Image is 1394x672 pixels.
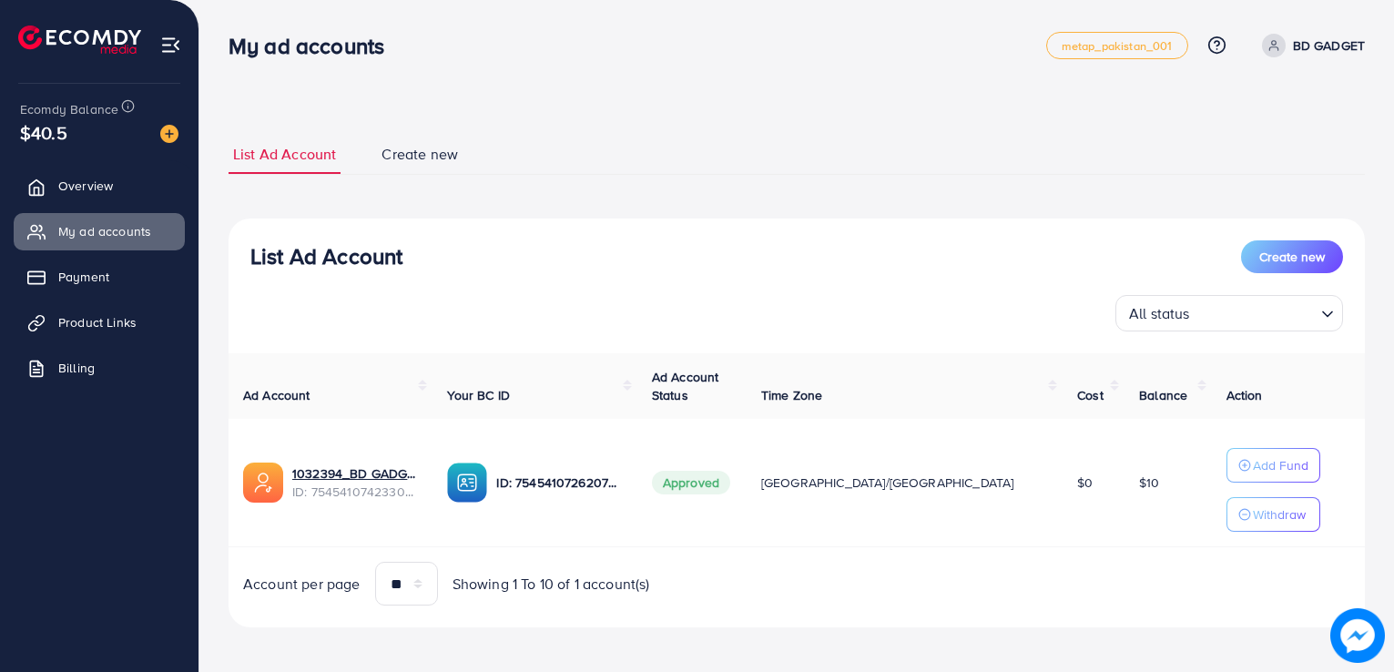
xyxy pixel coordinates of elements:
[1226,386,1263,404] span: Action
[58,359,95,377] span: Billing
[1253,504,1306,525] p: Withdraw
[160,125,178,143] img: image
[447,386,510,404] span: Your BC ID
[1046,32,1188,59] a: metap_pakistan_001
[453,574,650,595] span: Showing 1 To 10 of 1 account(s)
[1259,248,1325,266] span: Create new
[1253,454,1308,476] p: Add Fund
[58,222,151,240] span: My ad accounts
[652,471,730,494] span: Approved
[761,473,1014,492] span: [GEOGRAPHIC_DATA]/[GEOGRAPHIC_DATA]
[14,350,185,386] a: Billing
[14,259,185,295] a: Payment
[58,313,137,331] span: Product Links
[14,168,185,204] a: Overview
[160,35,181,56] img: menu
[58,177,113,195] span: Overview
[1293,35,1365,56] p: BD GADGET
[58,268,109,286] span: Payment
[1115,295,1343,331] div: Search for option
[1241,240,1343,273] button: Create new
[243,574,361,595] span: Account per page
[1125,300,1194,327] span: All status
[652,368,719,404] span: Ad Account Status
[20,100,118,118] span: Ecomdy Balance
[1196,297,1314,327] input: Search for option
[761,386,822,404] span: Time Zone
[292,464,418,502] div: <span class='underline'>1032394_BD GADGET_1756802951053</span></br>7545410742330425362
[20,119,67,146] span: $40.5
[292,483,418,501] span: ID: 7545410742330425362
[1330,608,1385,663] img: image
[18,25,141,54] img: logo
[14,213,185,249] a: My ad accounts
[496,472,622,494] p: ID: 7545410726207471617
[1226,497,1320,532] button: Withdraw
[382,144,458,165] span: Create new
[14,304,185,341] a: Product Links
[1062,40,1173,52] span: metap_pakistan_001
[243,463,283,503] img: ic-ads-acc.e4c84228.svg
[243,386,310,404] span: Ad Account
[233,144,336,165] span: List Ad Account
[1226,448,1320,483] button: Add Fund
[1255,34,1365,57] a: BD GADGET
[1139,386,1187,404] span: Balance
[447,463,487,503] img: ic-ba-acc.ded83a64.svg
[1077,386,1104,404] span: Cost
[292,464,418,483] a: 1032394_BD GADGET_1756802951053
[250,243,402,270] h3: List Ad Account
[229,33,399,59] h3: My ad accounts
[1077,473,1093,492] span: $0
[1139,473,1159,492] span: $10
